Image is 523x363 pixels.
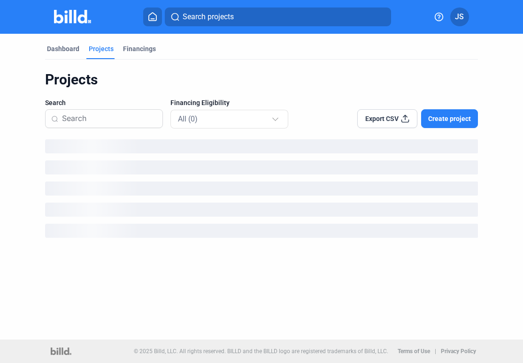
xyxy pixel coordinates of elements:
[170,98,230,107] span: Financing Eligibility
[428,114,471,123] span: Create project
[45,160,478,174] div: loading
[45,71,478,89] div: Projects
[134,348,388,355] p: © 2025 Billd, LLC. All rights reserved. BILLD and the BILLD logo are registered trademarks of Bil...
[123,44,156,53] div: Financings
[435,348,436,355] p: |
[183,11,234,23] span: Search projects
[54,10,91,23] img: Billd Company Logo
[178,114,198,123] span: All (0)
[398,348,430,355] b: Terms of Use
[47,44,79,53] div: Dashboard
[357,109,417,128] button: Export CSV
[62,109,157,129] input: Search
[45,203,478,217] div: loading
[455,11,464,23] span: JS
[421,109,478,128] button: Create project
[89,44,114,53] div: Projects
[165,8,391,26] button: Search projects
[441,348,476,355] b: Privacy Policy
[45,224,478,238] div: loading
[45,139,478,153] div: loading
[450,8,469,26] button: JS
[45,98,66,107] span: Search
[45,181,478,196] div: loading
[365,114,399,123] span: Export CSV
[51,348,71,355] img: logo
